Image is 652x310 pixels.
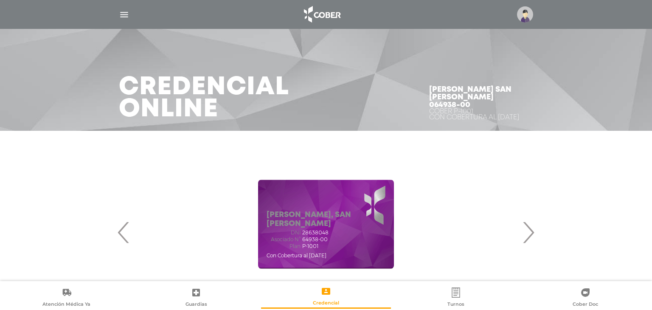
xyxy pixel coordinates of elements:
span: Asociado N° [267,237,301,242]
span: Con Cobertura al [DATE] [267,252,326,259]
img: Cober_menu-lines-white.svg [119,9,129,20]
div: Cober P-1001 Con Cobertura al [DATE] [429,109,533,121]
img: profile-placeholder.svg [517,6,533,23]
span: Cober Doc [573,301,598,309]
span: Turnos [447,301,464,309]
a: Credencial [261,286,391,307]
span: Next [520,209,537,255]
h3: Credencial Online [119,76,289,121]
span: P-1001 [302,243,318,249]
span: 28638048 [302,230,329,236]
h5: [PERSON_NAME], SAN [PERSON_NAME] [267,211,385,229]
span: Guardias [185,301,207,309]
a: Atención Médica Ya [2,287,132,309]
a: Turnos [391,287,521,309]
span: Plan [267,243,301,249]
span: Previous [115,209,132,255]
h4: [PERSON_NAME] San [PERSON_NAME] 064938-00 [429,86,533,109]
a: Guardias [132,287,261,309]
img: logo_cober_home-white.png [299,4,344,25]
span: 64938-00 [302,237,328,242]
span: Credencial [313,300,339,307]
span: DNI [267,230,301,236]
span: Atención Médica Ya [42,301,90,309]
a: Cober Doc [520,287,650,309]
